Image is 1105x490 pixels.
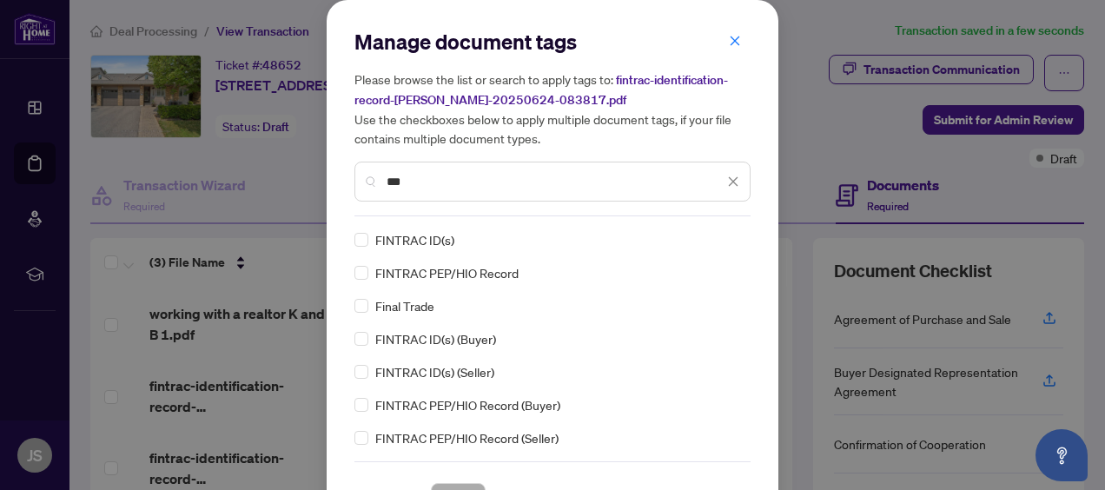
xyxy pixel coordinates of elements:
span: FINTRAC ID(s) (Buyer) [375,329,496,348]
span: close [729,35,741,47]
h2: Manage document tags [354,28,751,56]
span: Final Trade [375,296,434,315]
span: FINTRAC ID(s) (Seller) [375,362,494,381]
h5: Please browse the list or search to apply tags to: Use the checkboxes below to apply multiple doc... [354,70,751,148]
span: close [727,175,739,188]
span: FINTRAC PEP/HIO Record (Seller) [375,428,559,447]
span: FINTRAC ID(s) [375,230,454,249]
span: FINTRAC PEP/HIO Record (Buyer) [375,395,560,414]
span: FINTRAC PEP/HIO Record [375,263,519,282]
button: Open asap [1036,429,1088,481]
